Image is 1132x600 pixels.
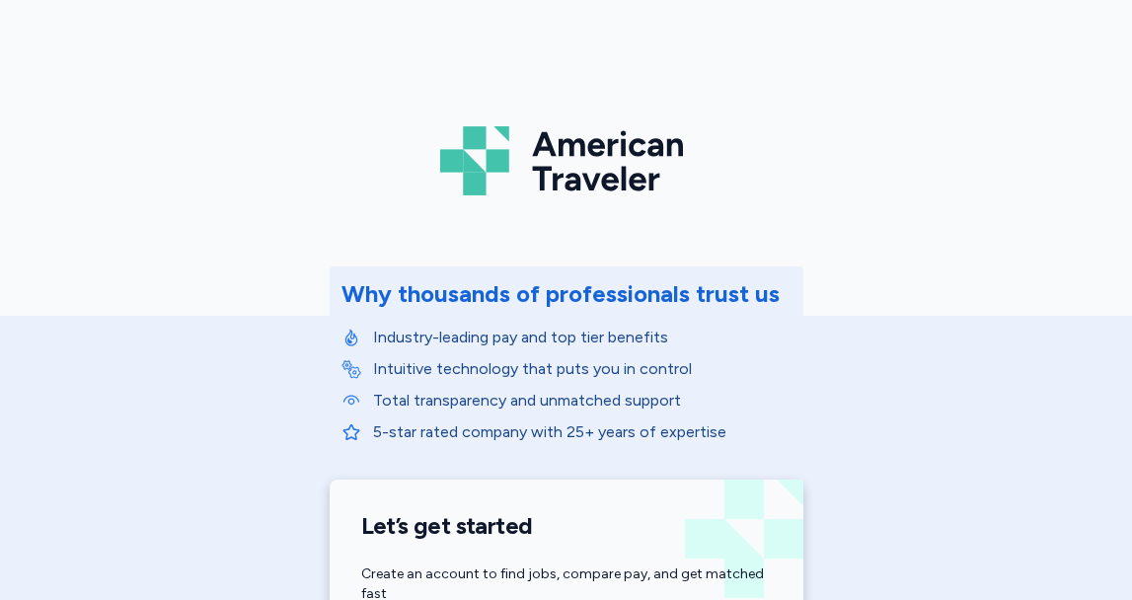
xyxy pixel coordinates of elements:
[373,357,792,381] p: Intuitive technology that puts you in control
[361,511,772,541] h1: Let’s get started
[373,326,792,349] p: Industry-leading pay and top tier benefits
[373,389,792,412] p: Total transparency and unmatched support
[341,278,780,310] div: Why thousands of professionals trust us
[440,118,693,203] img: Logo
[373,420,792,444] p: 5-star rated company with 25+ years of expertise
